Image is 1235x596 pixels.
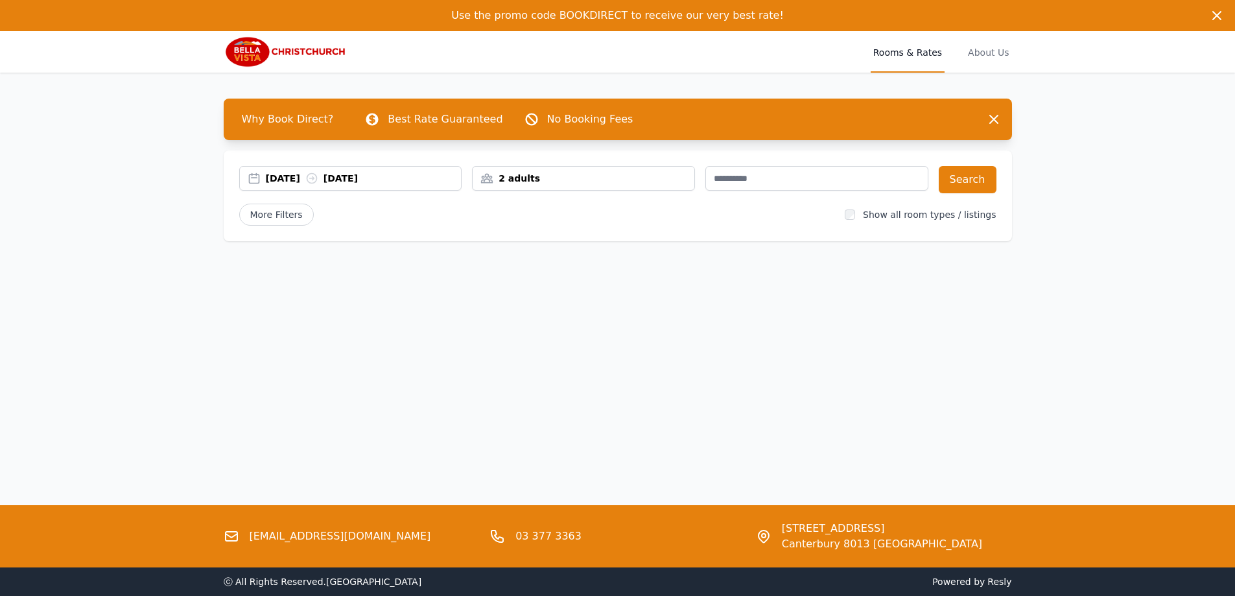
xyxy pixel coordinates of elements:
[871,31,945,73] a: Rooms & Rates
[224,36,348,67] img: Bella Vista Christchurch
[515,529,582,544] a: 03 377 3363
[782,536,982,552] span: Canterbury 8013 [GEOGRAPHIC_DATA]
[224,577,422,587] span: ⓒ All Rights Reserved. [GEOGRAPHIC_DATA]
[239,204,314,226] span: More Filters
[939,166,996,193] button: Search
[266,172,462,185] div: [DATE] [DATE]
[623,575,1012,588] span: Powered by
[863,209,996,220] label: Show all room types / listings
[987,577,1011,587] a: Resly
[388,112,502,127] p: Best Rate Guaranteed
[250,529,431,544] a: [EMAIL_ADDRESS][DOMAIN_NAME]
[451,9,784,21] span: Use the promo code BOOKDIRECT to receive our very best rate!
[231,106,344,132] span: Why Book Direct?
[965,31,1011,73] a: About Us
[782,521,982,536] span: [STREET_ADDRESS]
[473,172,694,185] div: 2 adults
[547,112,633,127] p: No Booking Fees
